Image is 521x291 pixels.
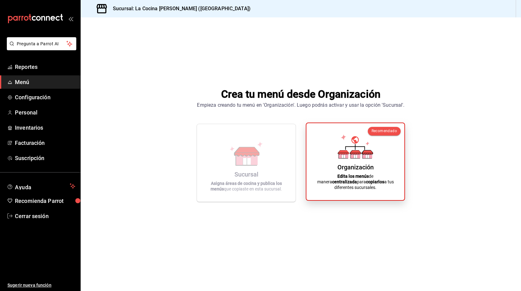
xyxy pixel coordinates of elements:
[17,41,67,47] span: Pregunta a Parrot AI
[7,282,75,289] span: Sugerir nueva función
[314,173,397,190] p: de manera para a tus diferentes sucursales.
[15,197,75,205] span: Recomienda Parrot
[15,139,75,147] span: Facturación
[4,45,76,51] a: Pregunta a Parrot AI
[197,87,404,101] h1: Crea tu menú desde Organización
[366,179,384,184] strong: copiarlos
[211,181,282,191] strong: Asigna áreas de cocina y publica los menús
[7,37,76,50] button: Pregunta a Parrot AI
[68,16,73,21] button: open_drawer_menu
[337,174,369,179] strong: Edita los menús
[337,163,374,171] div: Organización
[15,108,75,117] span: Personal
[332,179,357,184] strong: centralizada
[204,181,288,192] p: que copiaste en esta sucursal.
[15,123,75,132] span: Inventarios
[15,93,75,101] span: Configuración
[15,63,75,71] span: Reportes
[197,101,404,109] div: Empieza creando tu menú en 'Organización'. Luego podrás activar y usar la opción 'Sucursal'.
[15,78,75,86] span: Menú
[15,182,67,190] span: Ayuda
[372,129,397,133] span: Recomendado
[15,212,75,220] span: Cerrar sesión
[15,154,75,162] span: Suscripción
[234,171,258,178] div: Sucursal
[108,5,251,12] h3: Sucursal: La Cocina [PERSON_NAME] ([GEOGRAPHIC_DATA])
